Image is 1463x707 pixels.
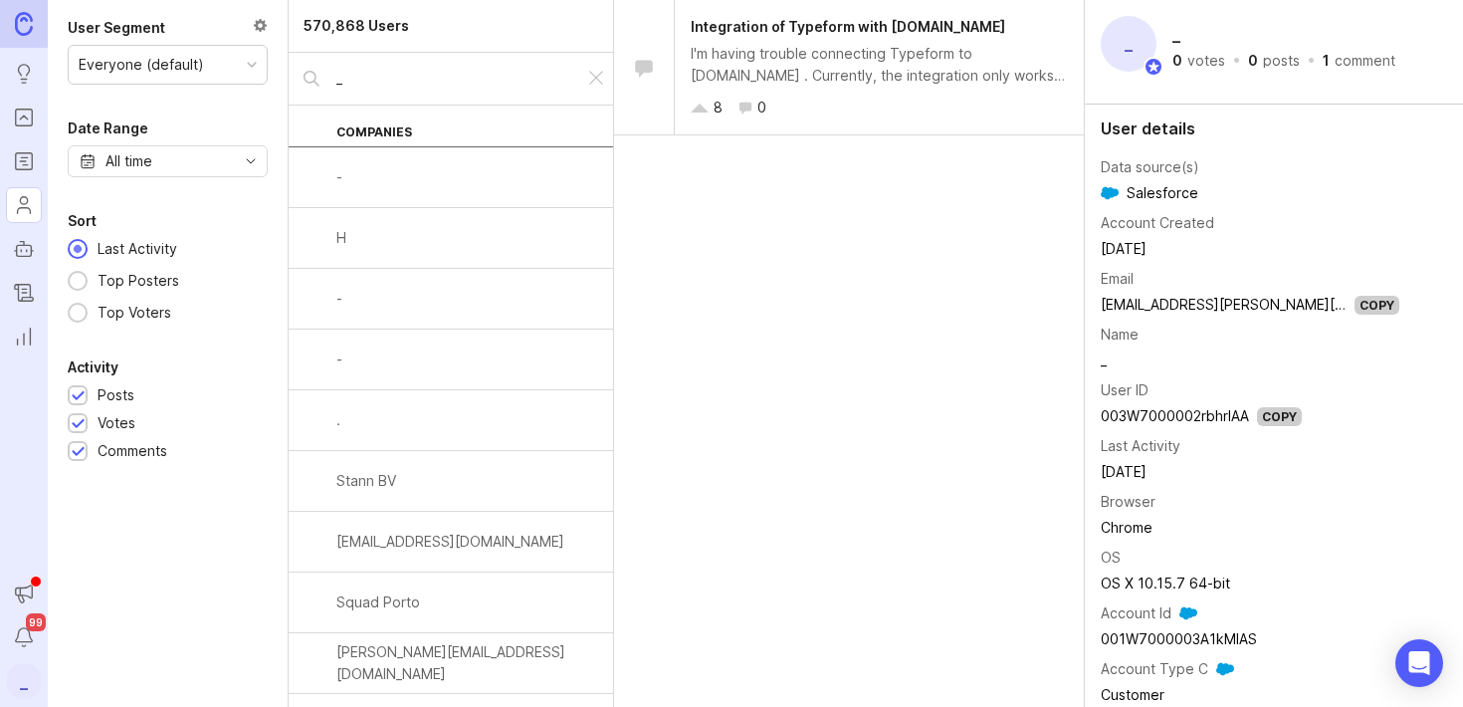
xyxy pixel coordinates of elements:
[336,470,396,492] div: Stann BV
[1101,268,1134,290] div: Email
[336,288,342,310] div: -
[6,576,42,611] button: Announcements
[1101,182,1198,204] span: Salesforce
[1101,435,1180,457] div: Last Activity
[336,166,342,188] div: -
[1257,407,1302,426] div: Copy
[1355,296,1399,315] div: Copy
[1335,54,1395,68] div: comment
[6,275,42,311] a: Changelog
[691,43,1068,87] div: I'm having trouble connecting Typeform to [DOMAIN_NAME] . Currently, the integration only works w...
[1168,20,1184,50] h2: _
[1101,515,1439,541] td: Chrome
[6,319,42,354] a: Reporting
[6,100,42,135] a: Portal
[1101,240,1147,257] time: [DATE]
[1101,658,1208,680] div: Account Type C
[98,440,167,462] div: Comments
[1101,379,1149,401] div: User ID
[1101,324,1139,346] div: Name
[1101,628,1439,650] div: 001W7000003A1kMIAS
[68,355,118,379] div: Activity
[1216,660,1234,678] img: Salesforce logo
[98,412,135,434] div: Votes
[304,15,409,37] div: 570,868 Users
[6,619,42,655] button: Notifications
[1101,296,1439,313] a: [EMAIL_ADDRESS][PERSON_NAME][DOMAIN_NAME]
[1101,156,1199,178] div: Data source(s)
[1248,54,1258,68] div: 0
[1101,491,1155,513] div: Browser
[235,153,267,169] svg: toggle icon
[1395,639,1443,687] div: Open Intercom Messenger
[1101,602,1171,624] div: Account Id
[757,97,766,118] div: 0
[336,349,342,370] div: -
[1101,463,1147,480] time: [DATE]
[1101,571,1439,596] td: OS X 10.15.7 64-bit
[1101,348,1439,373] td: _
[15,12,33,35] img: Canny Home
[105,150,152,172] div: All time
[98,384,134,406] div: Posts
[26,613,46,631] span: 99
[336,531,564,553] div: [EMAIL_ADDRESS][DOMAIN_NAME]
[68,209,97,233] div: Sort
[1101,120,1447,136] div: User details
[68,16,165,40] div: User Segment
[1144,57,1163,77] img: member badge
[6,231,42,267] a: Autopilot
[6,187,42,223] a: Users
[6,56,42,92] a: Ideas
[68,117,148,140] div: Date Range
[1263,54,1300,68] div: posts
[336,409,340,431] div: .
[1101,405,1249,427] div: 003W7000002rbhrIAA
[289,106,613,147] div: Companies
[1101,16,1156,72] div: _
[1101,184,1119,202] img: Salesforce logo
[1101,212,1214,234] div: Account Created
[336,641,597,685] div: [PERSON_NAME][EMAIL_ADDRESS][DOMAIN_NAME]
[1172,54,1182,68] div: 0
[714,97,723,118] div: 8
[6,663,42,699] button: _
[691,18,1005,35] span: Integration of Typeform with [DOMAIN_NAME]
[1179,604,1197,622] img: Salesforce logo
[1306,54,1317,68] div: ·
[88,302,181,324] div: Top Voters
[79,54,204,76] div: Everyone (default)
[1101,684,1439,706] div: Customer
[88,238,187,260] div: Last Activity
[336,591,420,613] div: Squad Porto
[1187,54,1225,68] div: votes
[336,227,346,249] div: H
[1231,54,1242,68] div: ·
[1101,547,1121,569] div: OS
[1323,54,1330,68] div: 1
[88,270,189,292] div: Top Posters
[336,68,569,90] input: Search by name...
[6,143,42,179] a: Roadmaps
